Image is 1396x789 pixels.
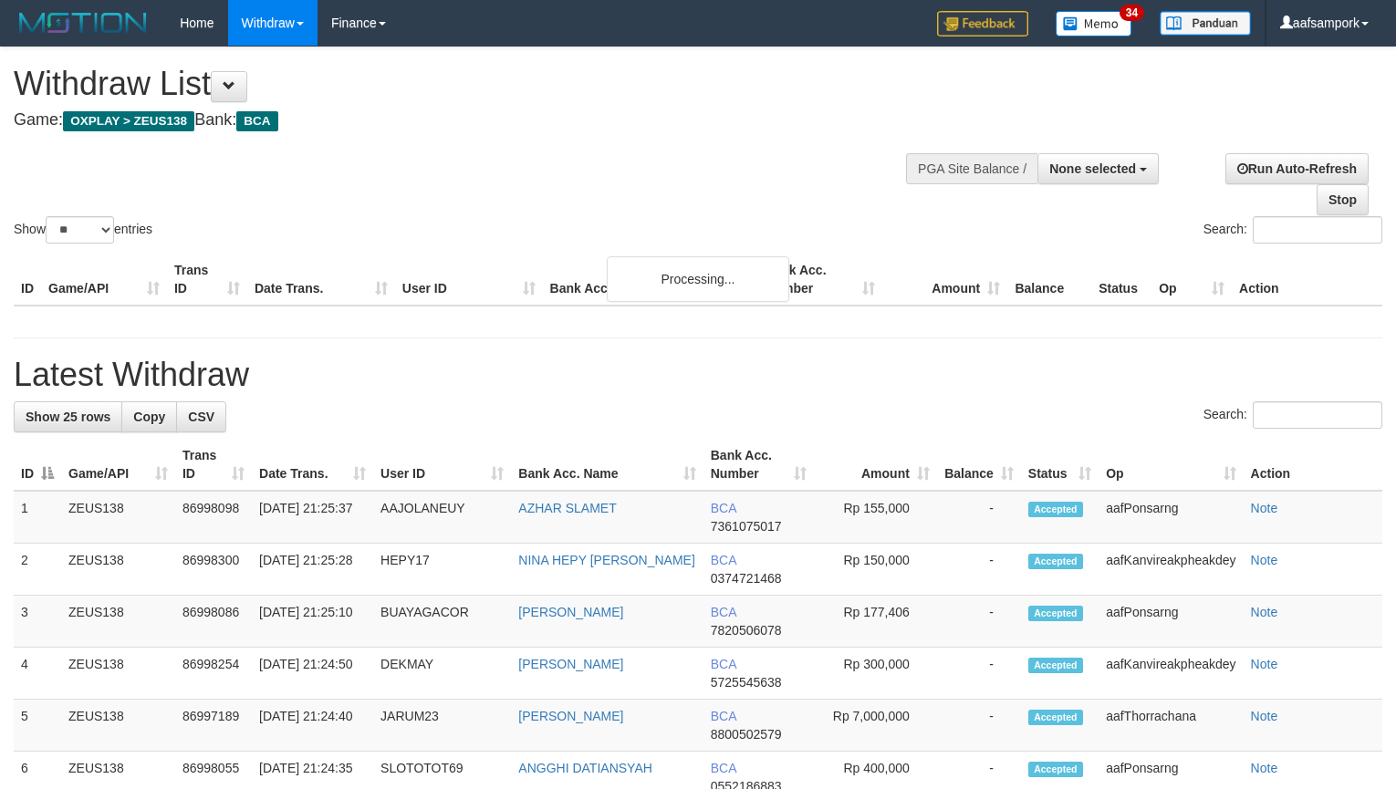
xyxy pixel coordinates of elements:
[26,410,110,424] span: Show 25 rows
[1007,254,1091,306] th: Balance
[518,553,694,567] a: NINA HEPY [PERSON_NAME]
[1160,11,1251,36] img: panduan.png
[814,491,937,544] td: Rp 155,000
[252,439,373,491] th: Date Trans.: activate to sort column ascending
[1099,596,1243,648] td: aafPonsarng
[373,439,511,491] th: User ID: activate to sort column ascending
[1028,502,1083,517] span: Accepted
[711,623,782,638] span: Copy 7820506078 to clipboard
[14,357,1382,393] h1: Latest Withdraw
[14,401,122,432] a: Show 25 rows
[518,605,623,619] a: [PERSON_NAME]
[14,544,61,596] td: 2
[395,254,543,306] th: User ID
[14,700,61,752] td: 5
[711,675,782,690] span: Copy 5725545638 to clipboard
[14,596,61,648] td: 3
[1028,710,1083,725] span: Accepted
[373,648,511,700] td: DEKMAY
[814,544,937,596] td: Rp 150,000
[518,657,623,671] a: [PERSON_NAME]
[1028,606,1083,621] span: Accepted
[1028,554,1083,569] span: Accepted
[252,596,373,648] td: [DATE] 21:25:10
[236,111,277,131] span: BCA
[1203,401,1382,429] label: Search:
[14,254,41,306] th: ID
[518,761,652,775] a: ANGGHI DATIANSYAH
[937,700,1021,752] td: -
[937,439,1021,491] th: Balance: activate to sort column ascending
[937,491,1021,544] td: -
[1225,153,1369,184] a: Run Auto-Refresh
[882,254,1007,306] th: Amount
[175,439,252,491] th: Trans ID: activate to sort column ascending
[711,605,736,619] span: BCA
[1099,491,1243,544] td: aafPonsarng
[14,648,61,700] td: 4
[14,9,152,36] img: MOTION_logo.png
[1099,544,1243,596] td: aafKanvireakpheakdey
[175,596,252,648] td: 86998086
[14,491,61,544] td: 1
[511,439,703,491] th: Bank Acc. Name: activate to sort column ascending
[373,491,511,544] td: AAJOLANEUY
[1049,161,1136,176] span: None selected
[14,66,912,102] h1: Withdraw List
[937,544,1021,596] td: -
[1251,709,1278,723] a: Note
[711,761,736,775] span: BCA
[703,439,814,491] th: Bank Acc. Number: activate to sort column ascending
[252,544,373,596] td: [DATE] 21:25:28
[41,254,167,306] th: Game/API
[1253,216,1382,244] input: Search:
[814,596,937,648] td: Rp 177,406
[1099,700,1243,752] td: aafThorrachana
[1028,762,1083,777] span: Accepted
[1203,216,1382,244] label: Search:
[373,544,511,596] td: HEPY17
[247,254,395,306] th: Date Trans.
[14,216,152,244] label: Show entries
[252,491,373,544] td: [DATE] 21:25:37
[61,700,175,752] td: ZEUS138
[46,216,114,244] select: Showentries
[1028,658,1083,673] span: Accepted
[14,111,912,130] h4: Game: Bank:
[814,648,937,700] td: Rp 300,000
[1251,761,1278,775] a: Note
[937,596,1021,648] td: -
[1037,153,1159,184] button: None selected
[1151,254,1232,306] th: Op
[175,700,252,752] td: 86997189
[1120,5,1144,21] span: 34
[175,491,252,544] td: 86998098
[1251,553,1278,567] a: Note
[252,700,373,752] td: [DATE] 21:24:40
[1317,184,1369,215] a: Stop
[252,648,373,700] td: [DATE] 21:24:50
[1099,439,1243,491] th: Op: activate to sort column ascending
[1056,11,1132,36] img: Button%20Memo.svg
[937,11,1028,36] img: Feedback.jpg
[167,254,247,306] th: Trans ID
[61,439,175,491] th: Game/API: activate to sort column ascending
[1099,648,1243,700] td: aafKanvireakpheakdey
[711,709,736,723] span: BCA
[711,657,736,671] span: BCA
[543,254,758,306] th: Bank Acc. Name
[711,519,782,534] span: Copy 7361075017 to clipboard
[1244,439,1382,491] th: Action
[14,439,61,491] th: ID: activate to sort column descending
[711,501,736,515] span: BCA
[373,700,511,752] td: JARUM23
[1253,401,1382,429] input: Search:
[133,410,165,424] span: Copy
[1091,254,1151,306] th: Status
[373,596,511,648] td: BUAYAGACOR
[711,727,782,742] span: Copy 8800502579 to clipboard
[518,709,623,723] a: [PERSON_NAME]
[1251,501,1278,515] a: Note
[757,254,882,306] th: Bank Acc. Number
[63,111,194,131] span: OXPLAY > ZEUS138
